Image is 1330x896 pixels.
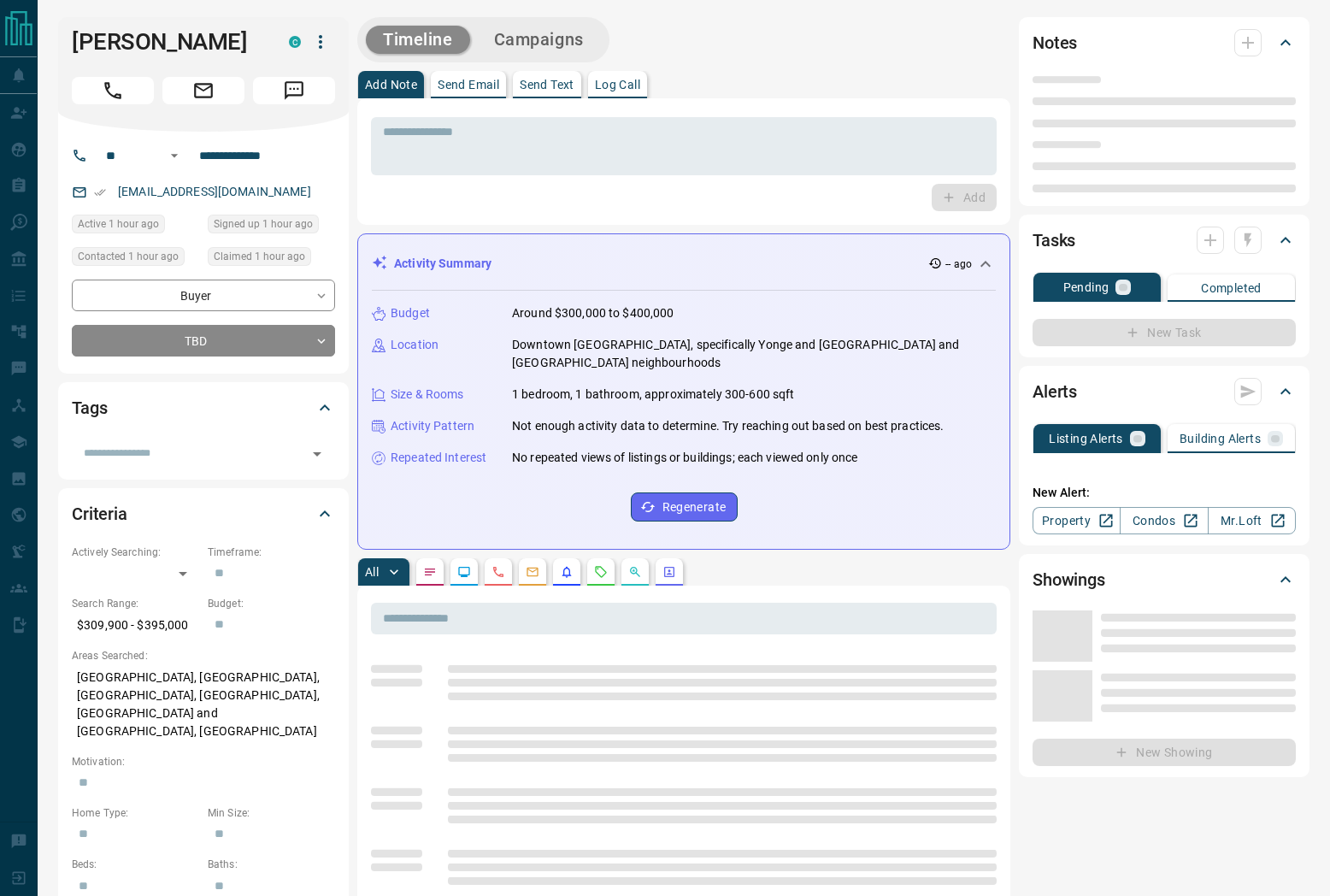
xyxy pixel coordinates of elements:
[391,449,486,467] p: Repeated Interest
[365,79,417,91] p: Add Note
[208,596,335,611] p: Budget:
[366,26,470,54] button: Timeline
[1033,507,1121,534] a: Property
[72,215,199,239] div: Sat Sep 13 2025
[1049,433,1123,445] p: Listing Alerts
[305,442,329,466] button: Open
[118,185,311,198] a: [EMAIL_ADDRESS][DOMAIN_NAME]
[1033,371,1296,412] div: Alerts
[72,596,199,611] p: Search Range:
[72,648,335,663] p: Areas Searched:
[512,417,945,435] p: Not enough activity data to determine. Try reaching out based on best practices.
[72,247,199,271] div: Sat Sep 13 2025
[1180,433,1261,445] p: Building Alerts
[253,77,335,104] span: Message
[72,857,199,872] p: Beds:
[365,566,379,578] p: All
[520,79,574,91] p: Send Text
[208,247,335,271] div: Sat Sep 13 2025
[512,449,858,467] p: No repeated views of listings or buildings; each viewed only once
[164,145,185,166] button: Open
[72,611,199,640] p: $309,900 - $395,000
[72,545,199,560] p: Actively Searching:
[1120,507,1208,534] a: Condos
[662,565,676,579] svg: Agent Actions
[214,248,305,265] span: Claimed 1 hour ago
[214,215,313,233] span: Signed up 1 hour ago
[289,36,301,48] div: condos.ca
[72,663,335,746] p: [GEOGRAPHIC_DATA], [GEOGRAPHIC_DATA], [GEOGRAPHIC_DATA], [GEOGRAPHIC_DATA], [GEOGRAPHIC_DATA] and...
[477,26,601,54] button: Campaigns
[1033,559,1296,600] div: Showings
[594,565,608,579] svg: Requests
[1033,227,1075,254] h2: Tasks
[595,79,640,91] p: Log Call
[72,325,335,357] div: TBD
[628,565,642,579] svg: Opportunities
[391,304,430,322] p: Budget
[78,248,179,265] span: Contacted 1 hour ago
[526,565,539,579] svg: Emails
[560,565,574,579] svg: Listing Alerts
[72,493,335,534] div: Criteria
[945,256,972,272] p: -- ago
[1033,220,1296,261] div: Tasks
[208,545,335,560] p: Timeframe:
[423,565,437,579] svg: Notes
[512,386,794,404] p: 1 bedroom, 1 bathroom, approximately 300-600 sqft
[72,754,335,769] p: Motivation:
[72,500,127,528] h2: Criteria
[491,565,505,579] svg: Calls
[208,805,335,821] p: Min Size:
[391,386,464,404] p: Size & Rooms
[391,417,474,435] p: Activity Pattern
[512,304,674,322] p: Around $300,000 to $400,000
[72,805,199,821] p: Home Type:
[457,565,471,579] svg: Lead Browsing Activity
[1208,507,1296,534] a: Mr.Loft
[72,394,107,421] h2: Tags
[208,857,335,872] p: Baths:
[208,215,335,239] div: Sat Sep 13 2025
[72,387,335,428] div: Tags
[1033,22,1296,63] div: Notes
[391,336,438,354] p: Location
[72,77,154,104] span: Call
[512,336,996,372] p: Downtown [GEOGRAPHIC_DATA], specifically Yonge and [GEOGRAPHIC_DATA] and [GEOGRAPHIC_DATA] neighb...
[394,255,491,273] p: Activity Summary
[1201,282,1262,294] p: Completed
[1033,484,1296,502] p: New Alert:
[94,186,106,198] svg: Email Verified
[1033,29,1077,56] h2: Notes
[1063,281,1109,293] p: Pending
[72,280,335,311] div: Buyer
[78,215,159,233] span: Active 1 hour ago
[162,77,244,104] span: Email
[631,492,738,522] button: Regenerate
[1033,378,1077,405] h2: Alerts
[72,28,263,56] h1: [PERSON_NAME]
[438,79,499,91] p: Send Email
[372,248,996,280] div: Activity Summary-- ago
[1033,566,1105,593] h2: Showings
